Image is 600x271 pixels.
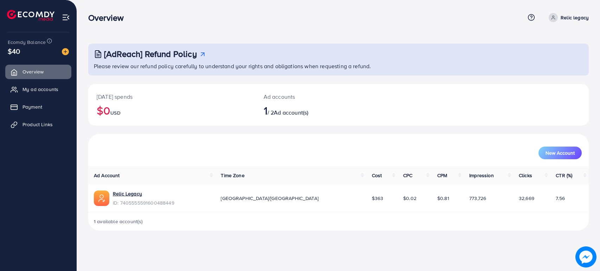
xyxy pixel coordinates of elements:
p: Please review our refund policy carefully to understand your rights and obligations when requesti... [94,62,585,70]
h3: Overview [88,13,129,23]
img: logo [7,10,54,21]
p: Ad accounts [264,92,372,101]
span: Payment [22,103,42,110]
span: Clicks [519,172,532,179]
h2: / 2 [264,104,372,117]
h3: [AdReach] Refund Policy [104,49,197,59]
span: Ad Account [94,172,120,179]
a: My ad accounts [5,82,71,96]
span: CPC [403,172,412,179]
span: $40 [8,46,20,56]
span: Product Links [22,121,53,128]
span: Ad account(s) [274,109,308,116]
span: New Account [546,150,575,155]
a: Payment [5,100,71,114]
span: $0.02 [403,195,417,202]
a: Overview [5,65,71,79]
span: My ad accounts [22,86,58,93]
span: USD [110,109,120,116]
span: 32,669 [519,195,534,202]
span: Impression [469,172,494,179]
span: [GEOGRAPHIC_DATA]/[GEOGRAPHIC_DATA] [221,195,318,202]
img: image [62,48,69,55]
span: 1 available account(s) [94,218,143,225]
span: ID: 7405555591600488449 [113,199,174,206]
p: Relic legacy [561,13,589,22]
h2: $0 [97,104,247,117]
a: Relic Legacy [113,190,142,197]
img: image [575,246,596,267]
span: $0.81 [437,195,449,202]
span: Ecomdy Balance [8,39,46,46]
img: ic-ads-acc.e4c84228.svg [94,191,109,206]
span: 1 [264,102,267,118]
a: Product Links [5,117,71,131]
span: Overview [22,68,44,75]
span: CPM [437,172,447,179]
button: New Account [538,147,582,159]
span: CTR (%) [556,172,572,179]
span: $363 [372,195,383,202]
p: [DATE] spends [97,92,247,101]
a: Relic legacy [546,13,589,22]
span: 7.56 [556,195,565,202]
span: Time Zone [221,172,244,179]
span: Cost [372,172,382,179]
span: 773,726 [469,195,486,202]
img: menu [62,13,70,21]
